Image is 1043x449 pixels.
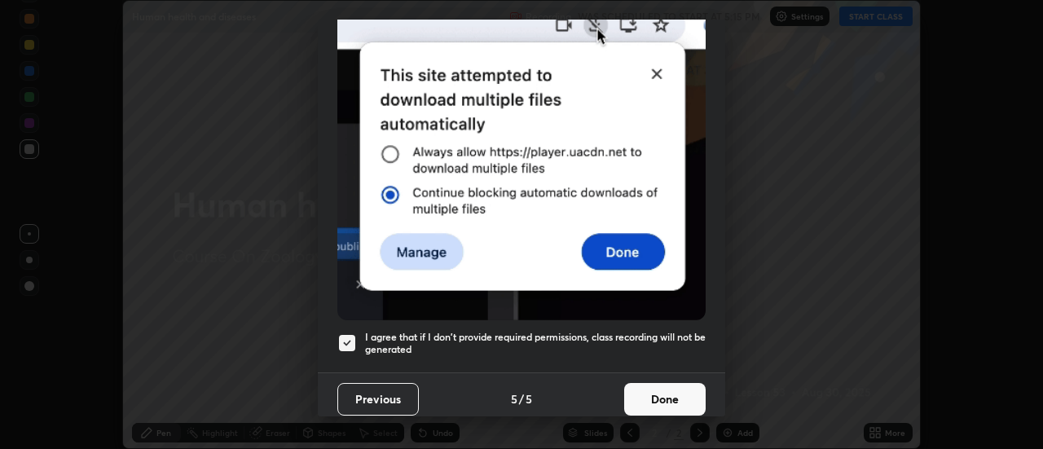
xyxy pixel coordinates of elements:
button: Previous [337,383,419,416]
h4: / [519,390,524,407]
h4: 5 [526,390,532,407]
h5: I agree that if I don't provide required permissions, class recording will not be generated [365,331,706,356]
h4: 5 [511,390,517,407]
button: Done [624,383,706,416]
